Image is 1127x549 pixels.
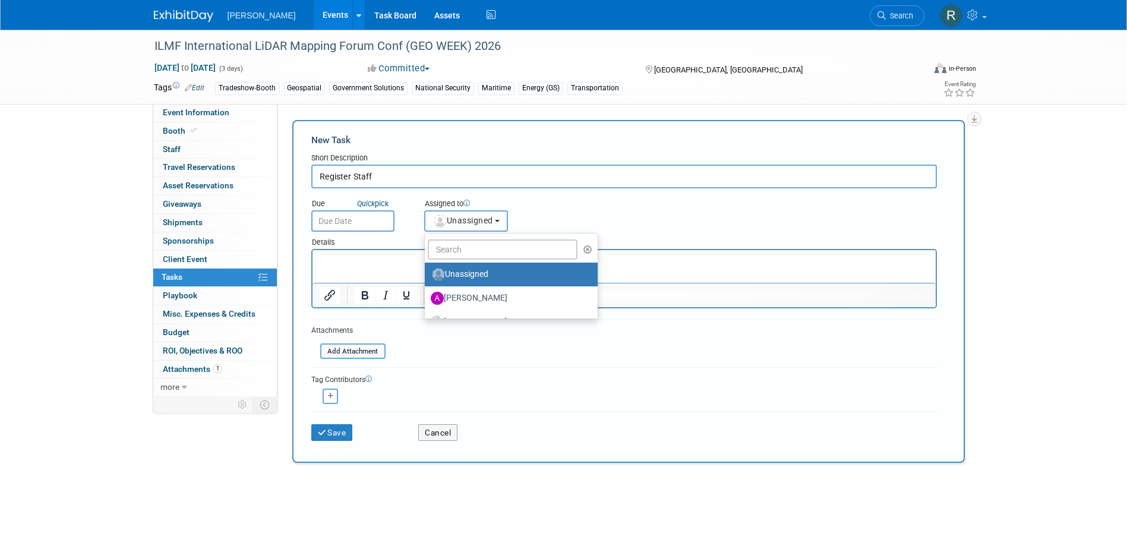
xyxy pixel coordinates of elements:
[163,217,203,227] span: Shipments
[153,232,277,250] a: Sponsorships
[519,82,563,94] div: Energy (GS)
[478,82,514,94] div: Maritime
[163,309,255,318] span: Misc. Expenses & Credits
[311,134,937,147] div: New Task
[940,4,962,27] img: Rebecca Deis
[283,82,325,94] div: Geospatial
[185,84,204,92] a: Edit
[311,153,937,165] div: Short Description
[311,232,937,249] div: Details
[153,305,277,323] a: Misc. Expenses & Credits
[948,64,976,73] div: In-Person
[355,287,375,304] button: Bold
[943,81,976,87] div: Event Rating
[153,269,277,286] a: Tasks
[428,239,578,260] input: Search
[654,65,803,74] span: [GEOGRAPHIC_DATA], [GEOGRAPHIC_DATA]
[150,36,907,57] div: ILMF International LiDAR Mapping Forum Conf (GEO WEEK) 2026
[154,81,204,95] td: Tags
[163,364,222,374] span: Attachments
[432,268,445,281] img: Unassigned-User-Icon.png
[886,11,913,20] span: Search
[311,373,937,385] div: Tag Contributors
[364,62,434,75] button: Committed
[153,104,277,122] a: Event Information
[355,198,391,209] a: Quickpick
[320,287,340,304] button: Insert/edit link
[935,64,946,73] img: Format-Inperson.png
[213,364,222,373] span: 1
[424,210,509,232] button: Unassigned
[329,82,408,94] div: Government Solutions
[179,63,191,72] span: to
[153,159,277,176] a: Travel Reservations
[163,144,181,154] span: Staff
[854,62,977,80] div: Event Format
[153,324,277,342] a: Budget
[162,272,182,282] span: Tasks
[870,5,924,26] a: Search
[153,122,277,140] a: Booth
[153,287,277,305] a: Playbook
[431,289,586,308] label: [PERSON_NAME]
[418,424,457,441] button: Cancel
[311,198,406,210] div: Due
[311,326,386,336] div: Attachments
[191,127,197,134] i: Booth reservation complete
[311,210,394,232] input: Due Date
[153,141,277,159] a: Staff
[153,177,277,195] a: Asset Reservations
[311,424,353,441] button: Save
[153,361,277,378] a: Attachments1
[153,251,277,269] a: Client Event
[163,181,233,190] span: Asset Reservations
[163,346,242,355] span: ROI, Objectives & ROO
[567,82,623,94] div: Transportation
[375,287,396,304] button: Italic
[163,291,197,300] span: Playbook
[154,10,213,22] img: ExhibitDay
[431,292,444,305] img: A.jpg
[153,195,277,213] a: Giveaways
[163,236,214,245] span: Sponsorships
[232,397,253,412] td: Personalize Event Tab Strip
[424,198,567,210] div: Assigned to
[163,199,201,209] span: Giveaways
[153,214,277,232] a: Shipments
[357,199,375,208] i: Quick
[228,11,296,20] span: [PERSON_NAME]
[163,108,229,117] span: Event Information
[160,382,179,392] span: more
[218,65,243,72] span: (3 days)
[163,254,207,264] span: Client Event
[431,265,586,284] label: Unassigned
[252,397,277,412] td: Toggle Event Tabs
[396,287,416,304] button: Underline
[163,162,235,172] span: Travel Reservations
[153,342,277,360] a: ROI, Objectives & ROO
[433,216,493,225] span: Unassigned
[163,327,190,337] span: Budget
[412,82,474,94] div: National Security
[154,62,216,73] span: [DATE] [DATE]
[312,250,936,283] iframe: Rich Text Area
[215,82,279,94] div: Tradeshow-Booth
[163,126,199,135] span: Booth
[311,165,937,188] input: Name of task or a short description
[431,313,586,332] label: [PERSON_NAME]
[153,378,277,396] a: more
